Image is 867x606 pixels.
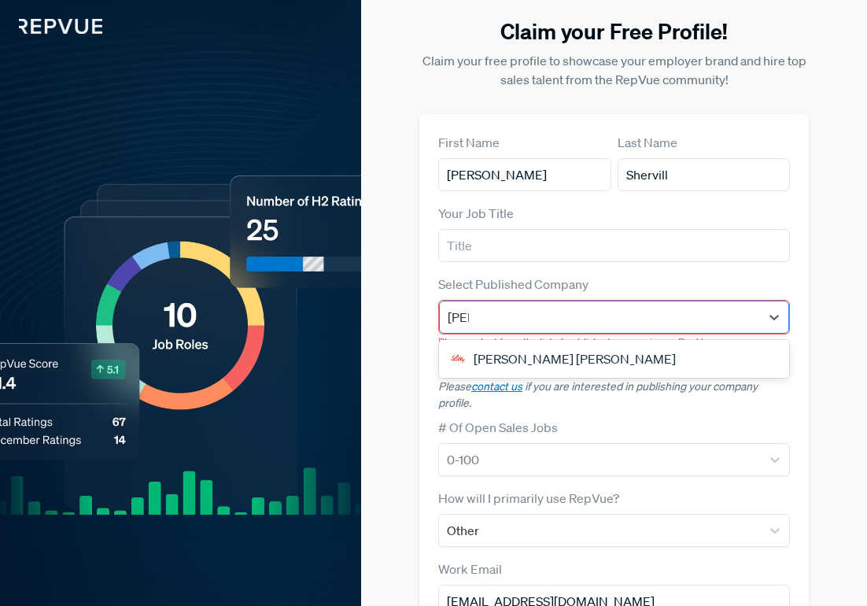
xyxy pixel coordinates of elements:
[618,133,677,152] label: Last Name
[618,158,791,191] input: Last Name
[438,362,790,412] p: Only published company profiles can claim a free account at this time. Please if you are interest...
[438,158,611,191] input: First Name
[419,51,809,89] p: Claim your free profile to showcase your employer brand and hire top sales talent from the RepVue...
[438,275,588,294] label: Select Published Company
[439,343,789,375] div: [PERSON_NAME] [PERSON_NAME]
[471,379,522,394] a: contact us
[438,229,790,262] input: Title
[438,133,500,152] label: First Name
[448,349,467,368] img: Eli Lilly
[438,204,514,223] label: Your Job Title
[438,334,790,349] p: Please select from the list of published companies on RepVue
[438,418,558,437] label: # Of Open Sales Jobs
[438,560,502,578] label: Work Email
[419,19,809,45] h3: Claim your Free Profile!
[438,489,619,508] label: How will I primarily use RepVue?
